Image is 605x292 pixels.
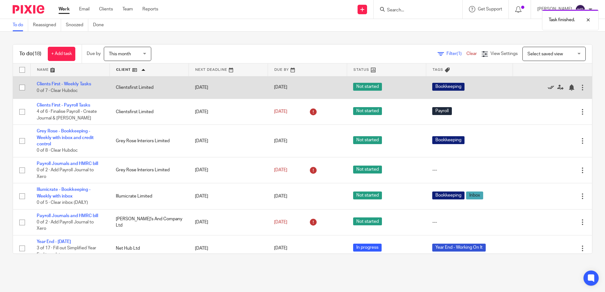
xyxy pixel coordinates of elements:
[466,52,477,56] a: Clear
[37,220,94,231] span: 0 of 2 · Add Payroll Journal to Xero
[353,244,382,252] span: In progress
[33,19,61,31] a: Reassigned
[37,149,78,153] span: 0 of 8 · Clear Hubdoc
[37,187,90,198] a: Illumicrate - Bookkeeping - Weekly with inbox
[189,157,268,183] td: [DATE]
[189,209,268,235] td: [DATE]
[457,52,462,56] span: (1)
[432,136,465,144] span: Bookkeeping
[432,167,507,173] div: ---
[109,157,189,183] td: Grey Rose Interiors Limited
[432,244,486,252] span: Year End - Working On It
[109,52,131,56] span: This month
[527,52,563,56] span: Select saved view
[189,235,268,261] td: [DATE]
[37,200,88,205] span: 0 of 5 · Clear inbox (DAILY)
[490,52,518,56] span: View Settings
[353,192,382,199] span: Not started
[33,51,41,56] span: (18)
[37,88,78,93] span: 0 of 7 · Clear Hubdoc
[19,51,41,57] h1: To do
[13,19,28,31] a: To do
[109,183,189,209] td: Illumicrate Limited
[353,217,382,225] span: Not started
[37,110,97,121] span: 4 of 6 · Finalise Payroll - Create Journal & [PERSON_NAME]
[353,136,382,144] span: Not started
[549,17,575,23] p: Task finished.
[37,246,96,257] span: 3 of 17 · Fill out Simplified Year End template
[59,6,70,12] a: Work
[37,240,71,244] a: Year End - [DATE]
[353,166,382,173] span: Not started
[432,107,452,115] span: Payroll
[432,192,465,199] span: Bookkeeping
[274,220,287,224] span: [DATE]
[274,194,287,198] span: [DATE]
[432,83,465,91] span: Bookkeeping
[353,107,382,115] span: Not started
[274,168,287,172] span: [DATE]
[189,76,268,99] td: [DATE]
[109,209,189,235] td: [PERSON_NAME]'s And Company Ltd
[189,99,268,125] td: [DATE]
[122,6,133,12] a: Team
[99,6,113,12] a: Clients
[109,76,189,99] td: Clientsfirst Limited
[274,139,287,143] span: [DATE]
[548,84,557,91] a: Mark as done
[446,52,466,56] span: Filter
[189,125,268,157] td: [DATE]
[109,125,189,157] td: Grey Rose Interiors Limited
[93,19,109,31] a: Done
[37,168,94,179] span: 0 of 2 · Add Payroll Journal to Xero
[189,183,268,209] td: [DATE]
[274,246,287,251] span: [DATE]
[575,4,585,15] img: svg%3E
[109,99,189,125] td: Clientsfirst Limited
[142,6,158,12] a: Reports
[37,214,98,218] a: Payroll Journals and HMRC bill
[66,19,88,31] a: Snoozed
[37,129,94,146] a: Grey Rose - Bookkeeping - Weekly with inbox and credit control
[353,83,382,91] span: Not started
[274,109,287,114] span: [DATE]
[79,6,90,12] a: Email
[37,161,98,166] a: Payroll Journals and HMRC bill
[466,192,483,199] span: Inbox
[109,235,189,261] td: Net Hub Ltd
[13,5,44,14] img: Pixie
[48,47,75,61] a: + Add task
[87,51,101,57] p: Due by
[274,85,287,90] span: [DATE]
[37,82,91,86] a: Clients First - Weekly Tasks
[37,103,90,107] a: Clients First - Payroll Tasks
[432,219,507,225] div: ---
[433,68,443,71] span: Tags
